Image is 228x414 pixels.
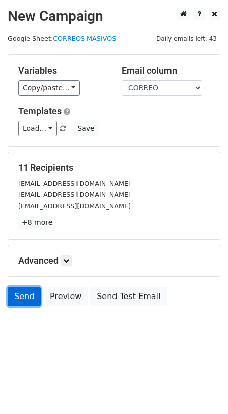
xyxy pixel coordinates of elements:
h5: 11 Recipients [18,162,210,173]
a: Send [8,287,41,306]
button: Save [73,121,99,136]
div: Widget de chat [178,366,228,414]
h5: Email column [122,65,210,76]
a: +8 more [18,216,56,229]
a: Daily emails left: 43 [153,35,220,42]
a: Copy/paste... [18,80,80,96]
a: CORREOS MASIVOS [53,35,116,42]
small: Google Sheet: [8,35,116,42]
iframe: Chat Widget [178,366,228,414]
a: Templates [18,106,62,116]
small: [EMAIL_ADDRESS][DOMAIN_NAME] [18,180,131,187]
a: Preview [43,287,88,306]
small: [EMAIL_ADDRESS][DOMAIN_NAME] [18,191,131,198]
span: Daily emails left: 43 [153,33,220,44]
a: Load... [18,121,57,136]
h5: Advanced [18,255,210,266]
h5: Variables [18,65,106,76]
a: Send Test Email [90,287,167,306]
small: [EMAIL_ADDRESS][DOMAIN_NAME] [18,202,131,210]
h2: New Campaign [8,8,220,25]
